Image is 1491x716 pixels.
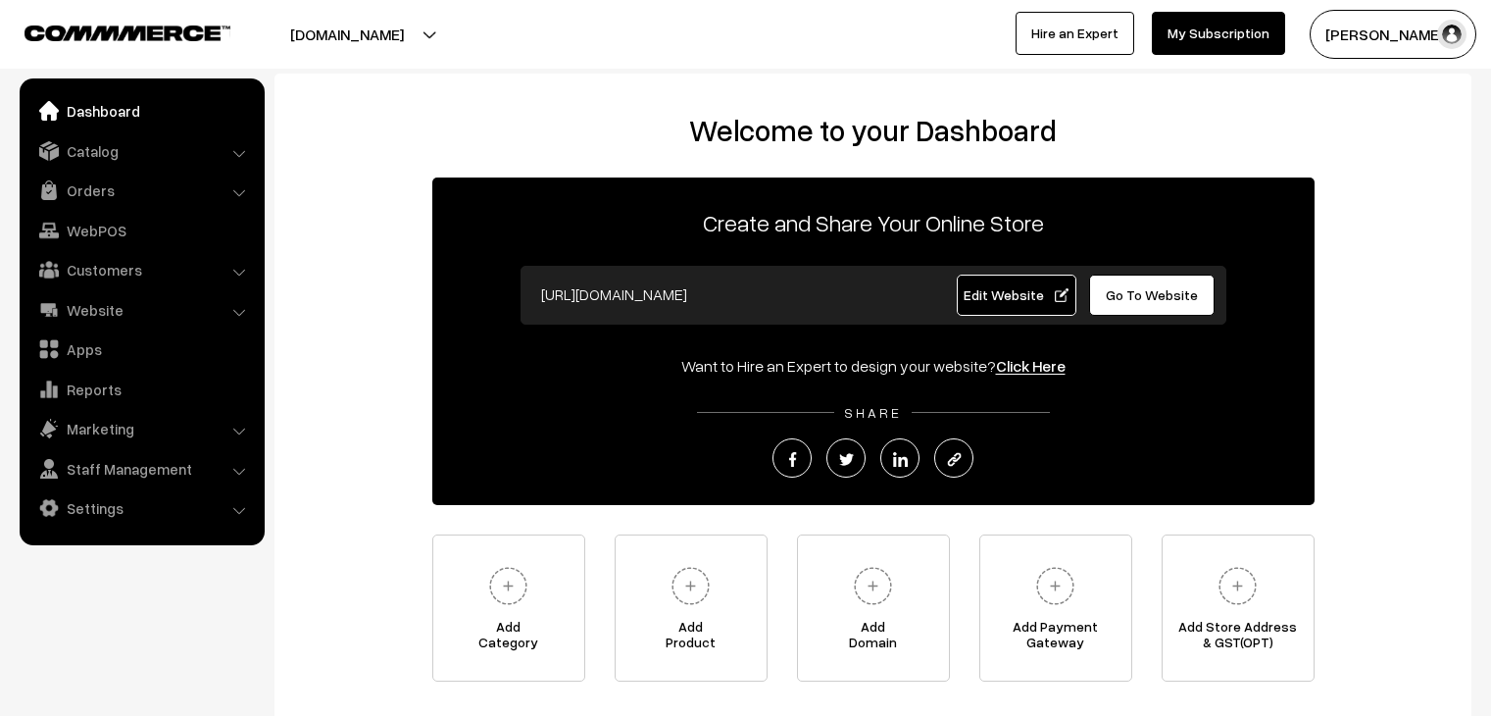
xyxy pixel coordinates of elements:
div: Want to Hire an Expert to design your website? [432,354,1315,378]
a: Dashboard [25,93,258,128]
button: [DOMAIN_NAME] [222,10,472,59]
a: Catalog [25,133,258,169]
span: Add Product [616,619,767,658]
img: plus.svg [664,559,718,613]
img: plus.svg [1211,559,1265,613]
a: AddProduct [615,535,768,682]
p: Create and Share Your Online Store [432,205,1315,240]
a: WebPOS [25,213,258,248]
a: Edit Website [957,275,1076,316]
span: Go To Website [1106,286,1198,303]
img: user [1437,20,1466,49]
span: SHARE [834,404,912,421]
a: Hire an Expert [1016,12,1134,55]
span: Add Domain [798,619,949,658]
a: Apps [25,332,258,367]
a: My Subscription [1152,12,1285,55]
a: Settings [25,490,258,526]
a: Click Here [996,356,1066,376]
img: plus.svg [481,559,535,613]
a: Add PaymentGateway [979,535,1132,682]
span: Add Category [433,619,584,658]
a: Orders [25,173,258,208]
a: AddCategory [432,535,585,682]
a: COMMMERCE [25,20,196,43]
span: Edit Website [964,286,1069,303]
span: Add Payment Gateway [980,619,1131,658]
a: AddDomain [797,535,950,682]
img: plus.svg [1028,559,1082,613]
a: Website [25,292,258,328]
a: Staff Management [25,451,258,486]
span: Add Store Address & GST(OPT) [1163,619,1314,658]
h2: Welcome to your Dashboard [294,113,1452,148]
img: COMMMERCE [25,26,230,40]
a: Add Store Address& GST(OPT) [1162,535,1315,682]
a: Reports [25,372,258,407]
a: Customers [25,252,258,287]
a: Go To Website [1089,275,1216,316]
img: plus.svg [846,559,900,613]
a: Marketing [25,411,258,446]
button: [PERSON_NAME] D [1310,10,1476,59]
